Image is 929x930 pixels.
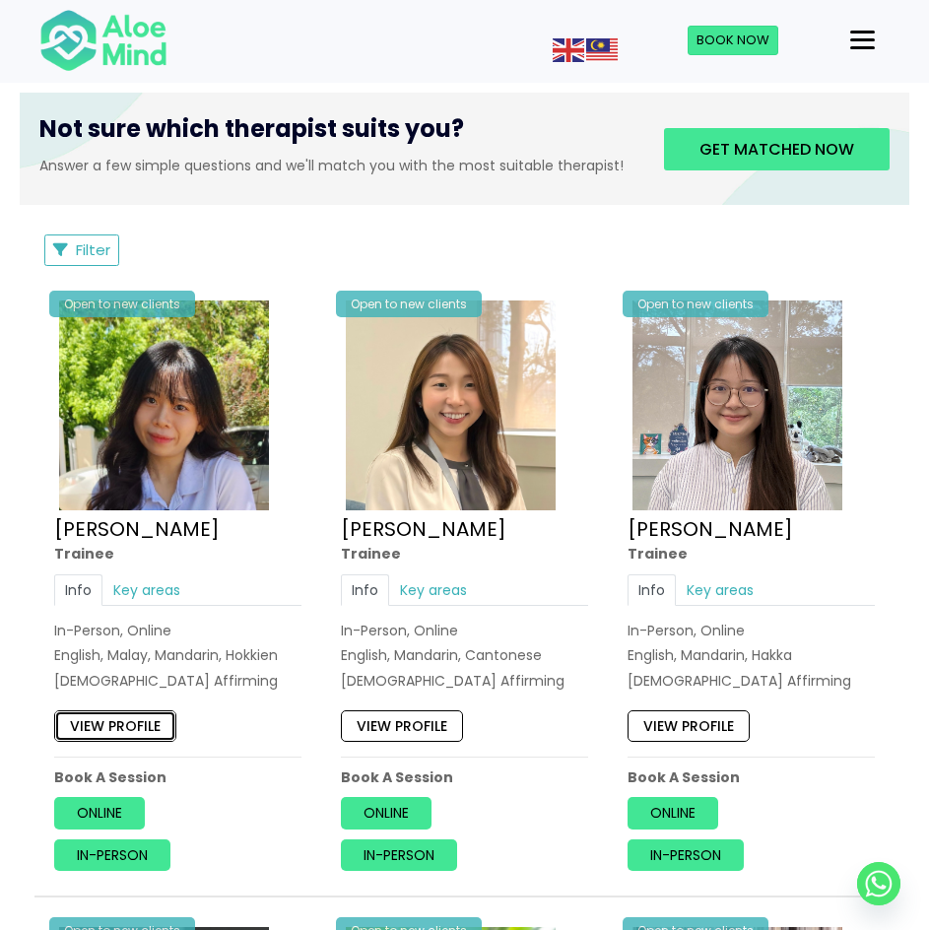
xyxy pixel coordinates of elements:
img: ms [586,38,618,62]
a: English [553,39,586,59]
div: In-Person, Online [54,621,301,640]
a: Malay [586,39,620,59]
img: IMG_1660 – Tracy Kwah [346,300,556,510]
div: [DEMOGRAPHIC_DATA] Affirming [628,671,875,691]
a: [PERSON_NAME] [341,515,506,543]
p: Answer a few simple questions and we'll match you with the most suitable therapist! [39,156,634,175]
div: Open to new clients [623,291,768,317]
div: [DEMOGRAPHIC_DATA] Affirming [54,671,301,691]
a: Info [628,574,676,606]
div: In-Person, Online [628,621,875,640]
a: Book Now [688,26,778,55]
button: Filter Listings [44,234,119,266]
p: Book A Session [341,767,588,787]
p: Book A Session [54,767,301,787]
a: Online [54,798,145,830]
h3: Not sure which therapist suits you? [39,112,634,156]
img: Aloe Mind Profile Pic – Christie Yong Kar Xin [59,300,269,510]
img: en [553,38,584,62]
a: In-person [628,839,744,871]
a: View profile [54,710,176,742]
p: English, Mandarin, Hakka [628,645,875,665]
p: English, Mandarin, Cantonese [341,645,588,665]
a: Online [628,798,718,830]
a: View profile [341,710,463,742]
a: Key areas [102,574,191,606]
a: Get matched now [664,128,890,170]
a: In-person [54,839,170,871]
div: Open to new clients [49,291,195,317]
a: Info [341,574,389,606]
a: Online [341,798,431,830]
a: [PERSON_NAME] [54,515,220,543]
a: In-person [341,839,457,871]
span: Book Now [697,31,769,49]
div: Trainee [628,544,875,564]
a: [PERSON_NAME] [628,515,793,543]
span: Filter [76,239,110,260]
div: Open to new clients [336,291,482,317]
a: Key areas [389,574,478,606]
a: Info [54,574,102,606]
img: Aloe mind Logo [39,8,167,73]
div: In-Person, Online [341,621,588,640]
a: View profile [628,710,750,742]
p: Book A Session [628,767,875,787]
span: Get matched now [699,138,854,161]
p: English, Malay, Mandarin, Hokkien [54,645,301,665]
div: Trainee [54,544,301,564]
div: Trainee [341,544,588,564]
button: Menu [842,24,883,57]
img: IMG_3049 – Joanne Lee [632,300,842,510]
a: Whatsapp [857,862,900,905]
a: Key areas [676,574,764,606]
div: [DEMOGRAPHIC_DATA] Affirming [341,671,588,691]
